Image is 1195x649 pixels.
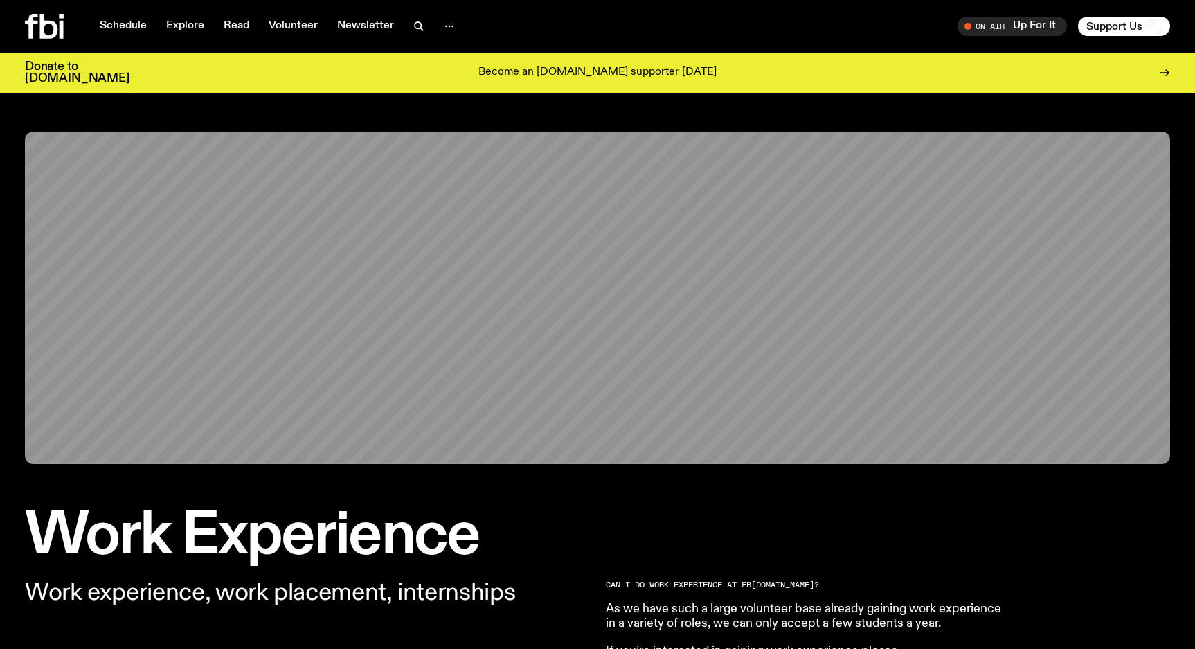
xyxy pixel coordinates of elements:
[478,66,717,79] p: Become an [DOMAIN_NAME] supporter [DATE]
[606,581,1005,589] h2: CAN I DO WORK EXPERIENCE AT FB [DOMAIN_NAME] ?
[958,17,1067,36] button: On AirUp For It
[158,17,213,36] a: Explore
[329,17,402,36] a: Newsletter
[25,581,589,605] p: Work experience, work placement, internships
[25,508,1170,564] h1: Work Experience
[1078,17,1170,36] button: Support Us
[260,17,326,36] a: Volunteer
[606,602,1005,632] p: As we have such a large volunteer base already gaining work experience in a variety of roles, we ...
[25,61,129,85] h3: Donate to [DOMAIN_NAME]
[91,17,155,36] a: Schedule
[1086,20,1142,33] span: Support Us
[215,17,258,36] a: Read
